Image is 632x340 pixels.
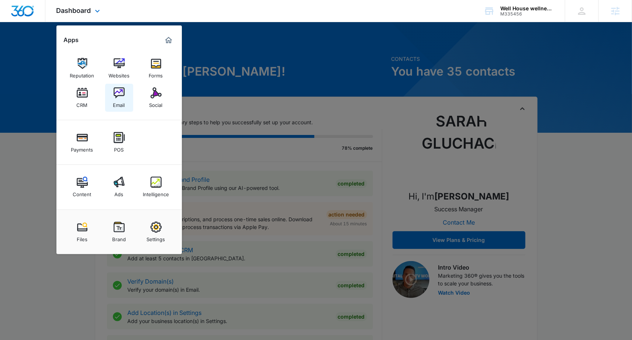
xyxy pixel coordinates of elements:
div: Settings [147,233,165,242]
div: POS [114,143,124,153]
a: Intelligence [142,173,170,201]
div: Files [77,233,87,242]
a: Websites [105,54,133,82]
div: Forms [149,69,163,79]
a: POS [105,128,133,156]
div: Reputation [70,69,94,79]
span: Dashboard [56,7,91,14]
a: Ads [105,173,133,201]
a: Settings [142,218,170,246]
a: Reputation [68,54,96,82]
a: CRM [68,84,96,112]
div: account name [500,6,554,11]
a: Brand [105,218,133,246]
a: Content [68,173,96,201]
div: Ads [115,188,124,197]
div: Websites [108,69,129,79]
div: Payments [71,143,93,153]
a: Email [105,84,133,112]
a: Forms [142,54,170,82]
div: Social [149,98,163,108]
div: Brand [112,233,126,242]
a: Marketing 360® Dashboard [163,34,175,46]
div: account id [500,11,554,17]
h2: Apps [64,37,79,44]
a: Payments [68,128,96,156]
div: Intelligence [143,188,169,197]
div: Email [113,98,125,108]
div: Content [73,188,91,197]
div: CRM [77,98,88,108]
a: Files [68,218,96,246]
a: Social [142,84,170,112]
